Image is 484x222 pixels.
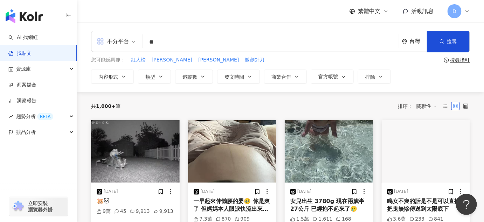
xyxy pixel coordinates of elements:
a: chrome extension立即安裝 瀏覽器外掛 [9,197,68,216]
iframe: Help Scout Beacon - Open [456,194,477,215]
span: 資源庫 [16,61,31,77]
span: 追蹤數 [182,74,197,80]
img: chrome extension [11,201,25,212]
span: 商業合作 [271,74,291,80]
span: 內容形式 [98,74,118,80]
button: 發文時間 [217,70,260,84]
button: [PERSON_NAME] [198,56,239,64]
a: 洞察報告 [8,97,36,104]
span: appstore [97,38,104,45]
div: [DATE] [201,189,215,195]
div: 女兒出生 3780g 現在兩歲半 27公斤 已經抱不起來了🥲 [290,197,368,213]
div: 共 筆 [91,103,120,109]
span: 競品分析 [16,124,36,140]
span: 繁體中文 [358,7,380,15]
span: 活動訊息 [411,8,434,14]
div: 鳴女不爽的話是不是可以直接把鬼無慘傳送到太陽底下 [387,197,465,213]
span: rise [8,114,13,119]
img: post-image [91,120,180,183]
div: 搜尋指引 [450,57,470,63]
button: 追蹤數 [175,70,213,84]
span: 官方帳號 [318,74,338,79]
div: 9,913 [130,208,150,215]
span: [PERSON_NAME] [152,57,192,64]
span: D [453,7,457,15]
span: 趨勢分析 [16,109,53,124]
img: post-image [285,120,373,183]
span: 1,000+ [96,103,116,109]
div: 45 [114,208,126,215]
span: 發文時間 [224,74,244,80]
a: 找貼文 [8,50,32,57]
button: 微創針刀 [245,56,265,64]
div: [DATE] [297,189,312,195]
div: BETA [37,113,53,120]
div: 🐹🐱 [97,197,174,205]
button: 內容形式 [91,70,134,84]
button: 搜尋 [427,31,470,52]
span: 排除 [365,74,375,80]
span: 搜尋 [447,39,457,44]
div: 一早起來伸懶腰的嬰🥹 你是爽了 但媽媽本人眼淚快流出來了😭 不過很可愛沒錯 [194,197,271,213]
div: 9萬 [97,208,111,215]
span: question-circle [444,58,449,63]
div: 排序： [398,100,441,112]
button: 排除 [358,70,391,84]
img: logo [6,9,43,23]
div: 9,913 [153,208,173,215]
img: post-image [188,120,277,183]
button: 官方帳號 [311,70,354,84]
a: 商案媒合 [8,81,36,89]
div: [DATE] [394,189,409,195]
a: searchAI 找網紅 [8,34,38,41]
span: 類型 [145,74,155,80]
img: post-image [382,120,470,183]
span: 關聯性 [416,100,437,112]
div: 台灣 [409,38,427,44]
button: [PERSON_NAME] [151,56,193,64]
button: 類型 [138,70,171,84]
div: 不分平台 [97,36,129,47]
span: 您可能感興趣： [91,57,125,64]
button: 商業合作 [264,70,307,84]
span: 紅人榜 [131,57,146,64]
span: 微創針刀 [245,57,265,64]
span: 立即安裝 瀏覽器外掛 [28,200,53,213]
button: 紅人榜 [131,56,146,64]
div: [DATE] [104,189,118,195]
span: environment [402,39,407,44]
span: [PERSON_NAME] [198,57,239,64]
